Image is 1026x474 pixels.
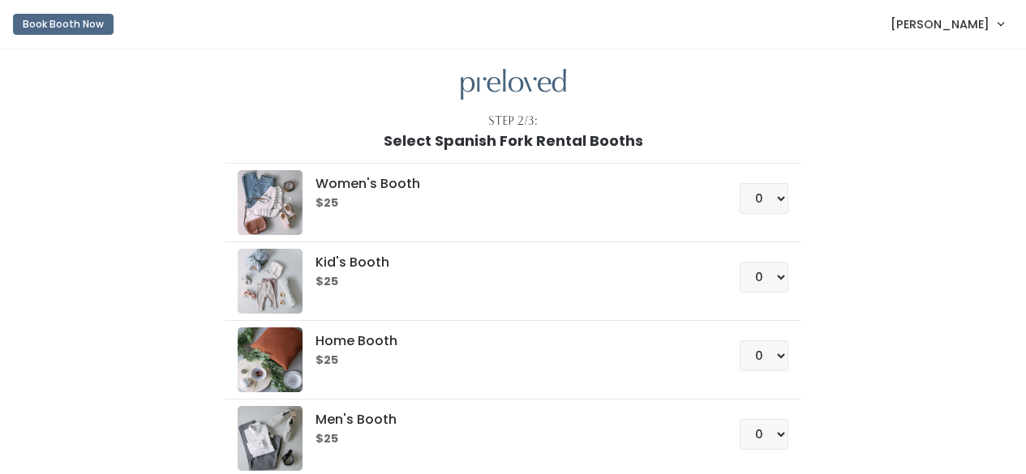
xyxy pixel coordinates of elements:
a: Book Booth Now [13,6,114,42]
div: Step 2/3: [488,113,538,130]
img: preloved logo [238,327,303,392]
h6: $25 [316,354,701,367]
h6: $25 [316,275,701,288]
span: [PERSON_NAME] [891,15,990,33]
h5: Kid's Booth [316,255,701,270]
img: preloved logo [238,170,303,235]
h1: Select Spanish Fork Rental Booths [384,133,643,149]
a: [PERSON_NAME] [874,6,1020,41]
button: Book Booth Now [13,14,114,35]
h5: Men's Booth [316,412,701,427]
img: preloved logo [461,69,566,100]
img: preloved logo [238,406,303,471]
h6: $25 [316,197,701,210]
h5: Home Booth [316,334,701,348]
img: preloved logo [238,249,303,314]
h5: Women's Booth [316,177,701,191]
h6: $25 [316,433,701,446]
